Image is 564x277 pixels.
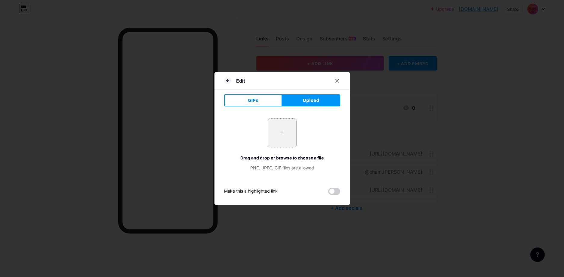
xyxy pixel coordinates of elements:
[236,77,245,84] div: Edit
[224,94,282,106] button: GIFs
[282,94,340,106] button: Upload
[224,188,278,195] div: Make this a highlighted link
[248,97,258,104] span: GIFs
[224,165,340,171] div: PNG, JPEG, GIF files are allowed
[303,97,319,104] span: Upload
[224,155,340,161] div: Drag and drop or browse to choose a file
